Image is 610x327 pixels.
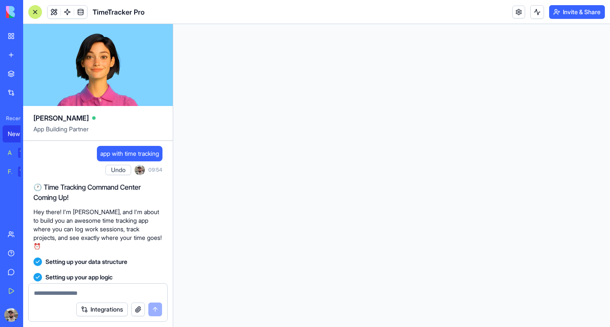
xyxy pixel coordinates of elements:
[105,165,131,175] button: Undo
[8,148,12,157] div: AI Logo Generator
[3,125,37,142] a: New App
[135,165,145,175] img: ACg8ocKfUH64WiUZZlMFviHeRPpT9sAOulF16AMtFQKoTYc03hf98V2j=s96-c
[93,7,144,17] span: TimeTracker Pro
[45,273,113,282] span: Setting up your app logic
[33,182,162,203] h2: 🕐 Time Tracking Command Center Coming Up!
[3,144,37,161] a: AI Logo GeneratorTRY
[33,208,162,251] p: Hey there! I'm [PERSON_NAME], and I'm about to build you an awesome time tracking app where you c...
[18,167,32,177] div: TRY
[45,257,127,266] span: Setting up your data structure
[8,130,32,138] div: New App
[100,149,159,158] span: app with time tracking
[3,115,21,122] span: Recent
[3,163,37,180] a: Feedback FormTRY
[76,303,128,316] button: Integrations
[33,125,162,140] span: App Building Partner
[549,5,605,19] button: Invite & Share
[148,167,162,173] span: 09:54
[8,167,12,176] div: Feedback Form
[33,113,89,123] span: [PERSON_NAME]
[18,148,32,158] div: TRY
[4,308,18,322] img: ACg8ocKfUH64WiUZZlMFviHeRPpT9sAOulF16AMtFQKoTYc03hf98V2j=s96-c
[6,6,59,18] img: logo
